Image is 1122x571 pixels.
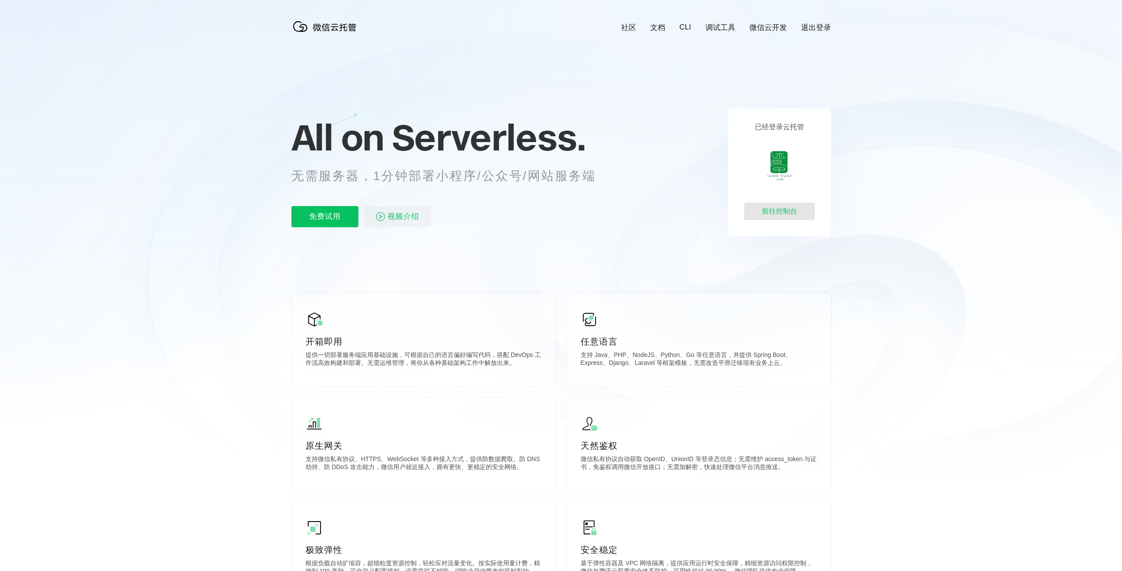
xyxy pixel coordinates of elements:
[749,23,787,33] a: 微信云开发
[291,115,384,159] span: All on
[306,440,542,452] p: 原生网关
[291,167,612,185] p: 无需服务器，1分钟部署小程序/公众号/网站服务端
[755,123,804,132] p: 已经登录云托管
[705,23,735,33] a: 调试工具
[306,455,542,473] p: 支持微信私有协议、HTTPS、WebSocket 等多种接入方式，提供防数据爬取、防 DNS 劫持、防 DDoS 攻击能力，微信用户就近接入，拥有更快、更稳定的安全网络。
[375,211,386,222] img: video_play.svg
[650,23,665,33] a: 文档
[581,440,817,452] p: 天然鉴权
[392,115,585,159] span: Serverless.
[581,544,817,556] p: 安全稳定
[388,206,419,227] span: 视频介绍
[291,18,362,35] img: 微信云托管
[621,23,636,33] a: 社区
[581,335,817,348] p: 任意语言
[744,203,815,220] div: 前往控制台
[306,351,542,369] p: 提供一切部署服务端应用基础设施，可根据自己的语言偏好编写代码，搭配 DevOps 工作流高效构建和部署。无需运维管理，将你从各种基础架构工作中解放出来。
[306,335,542,348] p: 开箱即用
[581,351,817,369] p: 支持 Java、PHP、NodeJS、Python、Go 等任意语言，并提供 Spring Boot、Express、Django、Laravel 等框架模板，无需改造平滑迁移现有业务上云。
[306,544,542,556] p: 极致弹性
[581,455,817,473] p: 微信私有协议自动获取 OpenID、UnionID 等登录态信息；无需维护 access_token 与证书，免鉴权调用微信开放接口；无需加解密，快速处理微信平台消息推送。
[291,29,362,37] a: 微信云托管
[801,23,831,33] a: 退出登录
[291,206,358,227] p: 免费试用
[679,23,691,32] a: CLI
